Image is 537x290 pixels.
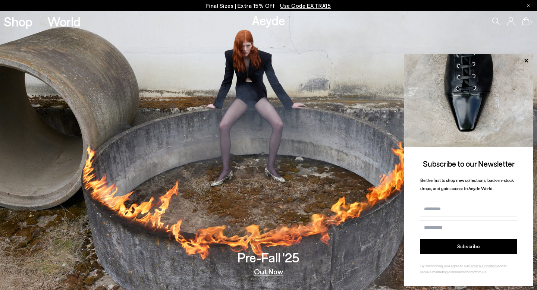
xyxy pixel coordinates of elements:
[252,12,285,28] a: Aeyde
[420,264,469,268] span: By subscribing, you agree to our
[423,159,515,168] span: Subscribe to our Newsletter
[254,268,283,275] a: Out Now
[522,17,530,25] a: 0
[206,1,331,10] p: Final Sizes | Extra 15% Off
[47,15,81,28] a: World
[280,2,331,9] span: Navigate to /collections/ss25-final-sizes
[238,251,299,264] h3: Pre-Fall '25
[469,264,498,268] a: Terms & Conditions
[404,54,533,147] img: ca3f721fb6ff708a270709c41d776025.jpg
[420,177,514,191] span: Be the first to shop new collections, back-in-stock drops, and gain access to Aeyde World.
[420,239,517,254] button: Subscribe
[530,19,533,23] span: 0
[4,15,32,28] a: Shop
